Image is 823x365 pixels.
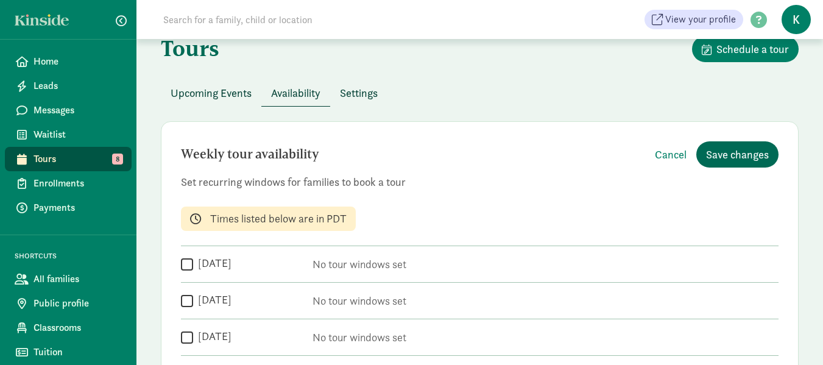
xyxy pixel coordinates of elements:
[34,79,122,93] span: Leads
[193,292,231,307] label: [DATE]
[34,176,122,191] span: Enrollments
[716,41,789,57] span: Schedule a tour
[112,154,123,165] span: 8
[34,103,122,118] span: Messages
[34,272,122,286] span: All families
[313,257,779,272] p: No tour windows set
[5,147,132,171] a: Tours 8
[5,267,132,291] a: All families
[696,141,779,168] button: Save changes
[261,80,330,106] button: Availability
[34,345,122,360] span: Tuition
[34,127,122,142] span: Waitlist
[5,196,132,220] a: Payments
[181,175,779,190] p: Set recurring windows for families to book a tour
[655,146,687,163] span: Cancel
[5,171,132,196] a: Enrollments
[313,330,779,345] p: No tour windows set
[5,291,132,316] a: Public profile
[193,329,231,344] label: [DATE]
[34,152,122,166] span: Tours
[34,321,122,335] span: Classrooms
[34,54,122,69] span: Home
[193,256,231,271] label: [DATE]
[645,141,696,168] button: Cancel
[706,146,769,163] span: Save changes
[161,36,219,60] h1: Tours
[210,211,347,226] p: Times listed below are in PDT
[782,5,811,34] span: K
[5,340,132,364] a: Tuition
[330,80,387,106] button: Settings
[181,141,319,168] h2: Weekly tour availability
[271,85,320,101] span: Availability
[313,294,779,308] p: No tour windows set
[156,7,498,32] input: Search for a family, child or location
[161,80,261,106] button: Upcoming Events
[5,122,132,147] a: Waitlist
[5,74,132,98] a: Leads
[665,12,736,27] span: View your profile
[5,316,132,340] a: Classrooms
[5,98,132,122] a: Messages
[340,85,378,101] span: Settings
[645,10,743,29] a: View your profile
[34,200,122,215] span: Payments
[762,307,823,365] iframe: Chat Widget
[5,49,132,74] a: Home
[34,296,122,311] span: Public profile
[692,36,799,62] button: Schedule a tour
[171,85,252,101] span: Upcoming Events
